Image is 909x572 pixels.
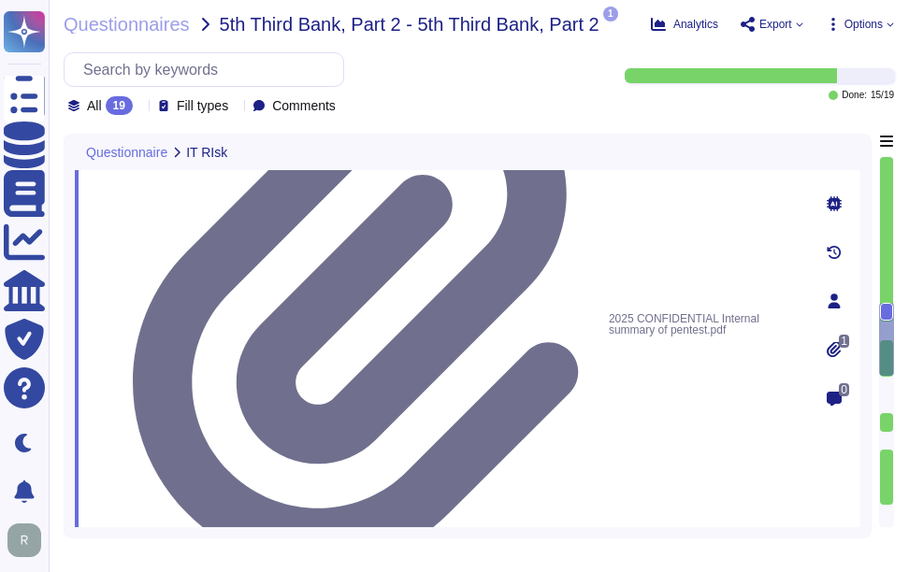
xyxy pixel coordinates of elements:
[74,53,343,86] input: Search by keywords
[86,146,167,159] span: Questionnaire
[651,17,718,32] button: Analytics
[844,19,883,30] span: Options
[609,309,801,339] span: 2025 CONFIDENTIAL Internal summary of pentest.pdf
[871,91,894,100] span: 15 / 19
[87,99,102,112] span: All
[603,7,618,21] span: 1
[673,19,718,30] span: Analytics
[64,15,190,34] span: Questionnaires
[7,523,41,557] img: user
[4,520,54,561] button: user
[186,146,227,159] span: IT RIsk
[272,99,336,112] span: Comments
[759,19,792,30] span: Export
[839,335,849,348] span: 1
[177,99,228,112] span: Fill types
[839,383,849,396] span: 0
[220,15,599,34] span: 5th Third Bank, Part 2 - 5th Third Bank, Part 2
[842,91,867,100] span: Done:
[106,96,133,115] div: 19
